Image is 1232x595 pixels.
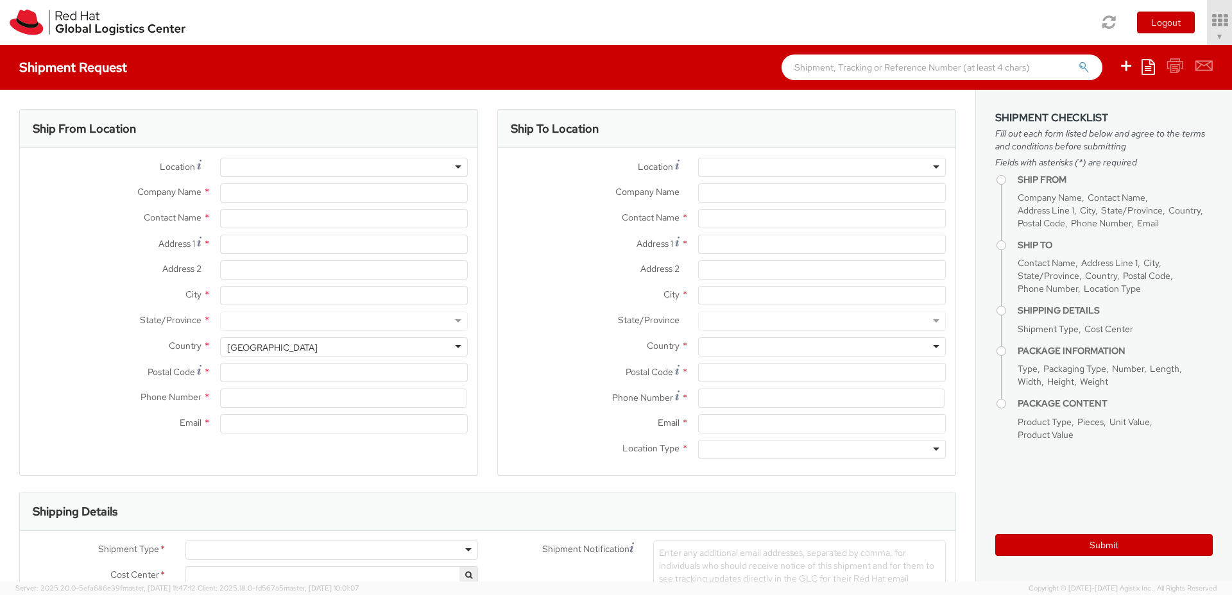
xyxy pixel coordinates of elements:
span: Contact Name [1088,192,1145,203]
h4: Ship From [1018,175,1213,185]
span: Postal Code [148,366,195,378]
h4: Ship To [1018,240,1213,250]
span: Address 1 [637,238,673,249]
span: Email [180,417,201,428]
span: Location Type [1084,283,1141,294]
span: Weight [1080,376,1108,387]
span: Pieces [1077,416,1104,428]
span: Type [1018,363,1038,374]
span: Address Line 1 [1081,257,1138,269]
span: Product Value [1018,429,1074,440]
span: Contact Name [1018,257,1075,269]
span: Address 2 [640,263,680,274]
span: Product Type [1018,416,1072,428]
span: master, [DATE] 11:47:12 [123,583,196,592]
span: Client: 2025.18.0-fd567a5 [198,583,359,592]
h4: Package Information [1018,346,1213,356]
span: Address 1 [158,238,195,249]
span: State/Province [618,314,680,326]
span: Server: 2025.20.0-5efa686e39f [15,583,196,592]
h3: Ship To Location [511,122,599,135]
span: Cost Center [1084,323,1133,335]
span: City [663,289,680,300]
input: Shipment, Tracking or Reference Number (at least 4 chars) [782,54,1102,80]
span: Country [1085,270,1117,281]
img: rh-logistics-00dfa346123c4ec078e1.svg [10,10,185,35]
span: Company Name [137,186,201,197]
span: Company Name [1018,192,1082,203]
h3: Shipping Details [33,505,117,518]
span: Location [160,161,195,172]
span: Shipment Type [1018,323,1079,335]
h4: Shipment Request [19,60,127,74]
span: Postal Code [1123,270,1170,281]
h4: Package Content [1018,399,1213,408]
span: Postal Code [626,366,673,378]
span: Height [1047,376,1074,387]
span: City [1080,205,1095,216]
h3: Shipment Checklist [995,112,1213,124]
span: Length [1150,363,1179,374]
span: Contact Name [622,212,680,223]
span: Width [1018,376,1041,387]
span: Country [647,340,680,351]
button: Submit [995,534,1213,556]
span: Company Name [615,186,680,197]
span: Phone Number [612,392,673,403]
span: Contact Name [144,212,201,223]
span: Number [1112,363,1144,374]
span: Fill out each form listed below and agree to the terms and conditions before submitting [995,127,1213,153]
div: [GEOGRAPHIC_DATA] [227,341,318,354]
span: Shipment Notification [542,542,629,556]
span: Cost Center [110,568,159,583]
span: State/Province [1101,205,1163,216]
span: Address 2 [162,263,201,274]
span: Unit Value [1109,416,1150,428]
span: State/Province [140,314,201,326]
span: Copyright © [DATE]-[DATE] Agistix Inc., All Rights Reserved [1029,583,1217,594]
span: Country [1168,205,1201,216]
span: Packaging Type [1043,363,1106,374]
span: Phone Number [141,391,201,403]
span: Email [658,417,680,428]
span: Address Line 1 [1018,205,1074,216]
span: State/Province [1018,270,1079,281]
span: Phone Number [1018,283,1078,294]
span: Shipment Type [98,542,159,557]
span: Email [1137,217,1159,229]
span: City [185,289,201,300]
h4: Shipping Details [1018,306,1213,315]
span: Location [638,161,673,172]
span: Location Type [622,442,680,454]
span: City [1143,257,1159,269]
span: Country [169,340,201,351]
span: Fields with asterisks (*) are required [995,156,1213,169]
button: Logout [1137,12,1195,33]
span: ▼ [1216,31,1224,42]
span: Phone Number [1071,217,1131,229]
span: Postal Code [1018,217,1065,229]
h3: Ship From Location [33,122,136,135]
span: master, [DATE] 10:01:07 [284,583,359,592]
